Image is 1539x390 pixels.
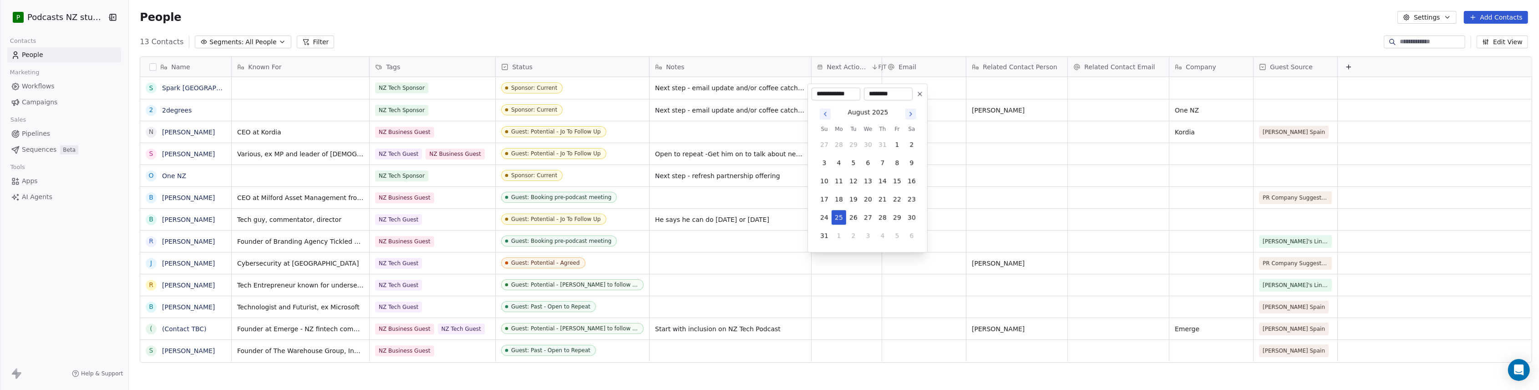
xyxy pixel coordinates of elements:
[848,108,888,117] div: August 2025
[861,192,875,206] button: 20
[861,137,875,152] button: 30
[817,155,832,170] button: 3
[861,228,875,243] button: 3
[817,210,832,225] button: 24
[904,192,919,206] button: 23
[832,192,846,206] button: 18
[890,155,904,170] button: 8
[904,155,919,170] button: 9
[846,137,861,152] button: 29
[817,192,832,206] button: 17
[904,108,917,120] button: Go to next month
[904,124,919,133] th: Saturday
[846,210,861,225] button: 26
[875,137,890,152] button: 31
[861,124,875,133] th: Wednesday
[890,174,904,188] button: 15
[875,174,890,188] button: 14
[904,210,919,225] button: 30
[904,174,919,188] button: 16
[890,228,904,243] button: 5
[832,228,846,243] button: 1
[819,108,832,120] button: Go to previous month
[861,210,875,225] button: 27
[875,192,890,206] button: 21
[904,228,919,243] button: 6
[890,192,904,206] button: 22
[861,174,875,188] button: 13
[832,137,846,152] button: 28
[846,192,861,206] button: 19
[817,137,832,152] button: 27
[832,174,846,188] button: 11
[890,137,904,152] button: 1
[846,124,861,133] th: Tuesday
[832,155,846,170] button: 4
[875,155,890,170] button: 7
[890,210,904,225] button: 29
[904,137,919,152] button: 2
[817,174,832,188] button: 10
[832,124,846,133] th: Monday
[846,155,861,170] button: 5
[832,210,846,225] button: 25
[890,124,904,133] th: Friday
[875,228,890,243] button: 4
[817,124,832,133] th: Sunday
[861,155,875,170] button: 6
[846,228,861,243] button: 2
[875,210,890,225] button: 28
[846,174,861,188] button: 12
[875,124,890,133] th: Thursday
[817,228,832,243] button: 31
